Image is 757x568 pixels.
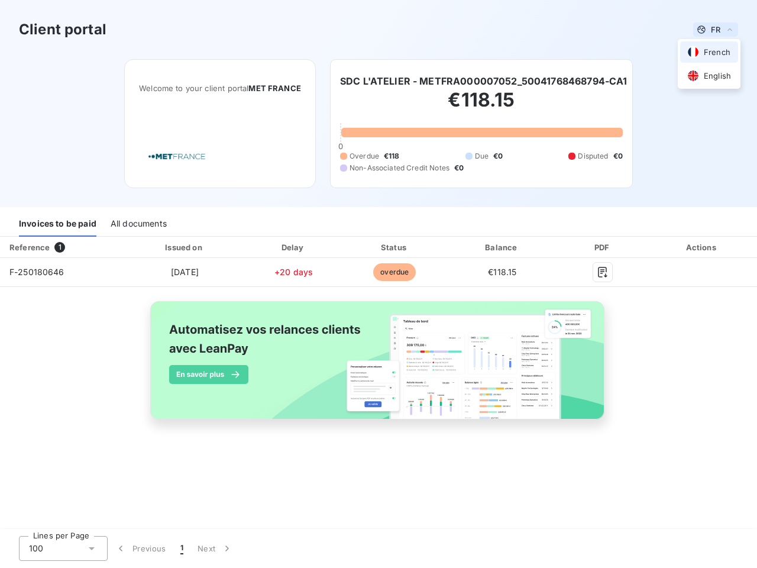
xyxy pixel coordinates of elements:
[340,88,623,124] h2: €118.15
[454,163,464,173] span: €0
[373,263,416,281] span: overdue
[9,267,64,277] span: F-250180646
[171,267,199,277] span: [DATE]
[493,151,503,162] span: €0
[9,243,50,252] div: Reference
[711,25,720,34] span: FR
[649,241,755,253] div: Actions
[108,536,173,561] button: Previous
[350,163,449,173] span: Non-Associated Credit Notes
[384,151,400,162] span: €118
[338,141,343,151] span: 0
[111,212,167,237] div: All documents
[128,241,242,253] div: Issued on
[704,47,730,58] span: French
[613,151,623,162] span: €0
[475,151,489,162] span: Due
[29,543,43,554] span: 100
[488,267,516,277] span: €118.15
[274,267,313,277] span: +20 days
[19,19,106,40] h3: Client portal
[139,140,215,173] img: Company logo
[139,83,301,93] span: Welcome to your client portal
[247,241,341,253] div: Delay
[248,83,301,93] span: MET FRANCE
[19,212,96,237] div: Invoices to be paid
[340,74,627,88] h6: SDC L'ATELIER - METFRA000007052_50041768468794-CA1
[561,241,645,253] div: PDF
[180,543,183,554] span: 1
[54,242,65,253] span: 1
[173,536,190,561] button: 1
[350,151,379,162] span: Overdue
[345,241,444,253] div: Status
[190,536,240,561] button: Next
[704,70,731,82] span: English
[140,294,617,440] img: banner
[449,241,557,253] div: Balance
[578,151,608,162] span: Disputed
